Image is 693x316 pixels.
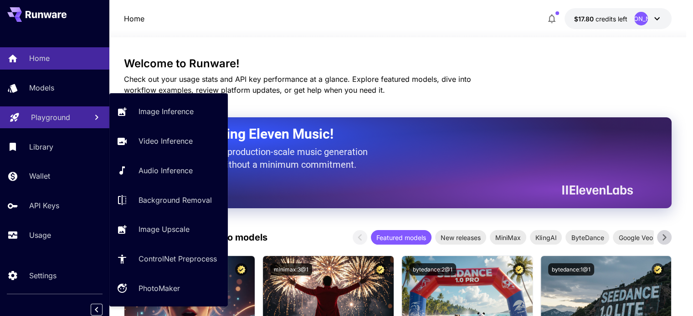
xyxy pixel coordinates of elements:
[652,263,664,276] button: Certified Model – Vetted for best performance and includes a commercial license.
[139,283,180,294] p: PhotoMaker
[109,218,228,241] a: Image Upscale
[139,106,194,117] p: Image Inference
[147,145,375,171] p: The only way to get production-scale music generation from Eleven Labs without a minimum commitment.
[565,233,609,242] span: ByteDance
[109,277,228,300] a: PhotoMaker
[613,233,658,242] span: Google Veo
[435,233,486,242] span: New releases
[565,8,672,29] button: $17.80215
[29,53,50,64] p: Home
[139,195,212,206] p: Background Removal
[91,304,103,316] button: Collapse sidebar
[634,12,648,25] div: [PERSON_NAME]
[29,230,51,241] p: Usage
[124,57,672,70] h3: Welcome to Runware!
[595,15,627,23] span: credits left
[109,248,228,270] a: ControlNet Preprocess
[109,189,228,211] a: Background Removal
[409,263,456,276] button: bytedance:2@1
[109,100,228,123] a: Image Inference
[124,75,471,95] span: Check out your usage stats and API key performance at a glance. Explore featured models, dive int...
[29,200,59,211] p: API Keys
[29,141,53,152] p: Library
[139,135,193,146] p: Video Inference
[139,165,193,176] p: Audio Inference
[574,15,595,23] span: $17.80
[490,233,526,242] span: MiniMax
[371,233,431,242] span: Featured models
[29,171,50,181] p: Wallet
[513,263,525,276] button: Certified Model – Vetted for best performance and includes a commercial license.
[124,13,144,24] nav: breadcrumb
[235,263,247,276] button: Certified Model – Vetted for best performance and includes a commercial license.
[31,112,70,123] p: Playground
[530,233,562,242] span: KlingAI
[139,224,190,235] p: Image Upscale
[374,263,386,276] button: Certified Model – Vetted for best performance and includes a commercial license.
[139,253,217,264] p: ControlNet Preprocess
[124,13,144,24] p: Home
[548,263,594,276] button: bytedance:1@1
[109,130,228,152] a: Video Inference
[109,160,228,182] a: Audio Inference
[29,270,56,281] p: Settings
[270,263,312,276] button: minimax:3@1
[574,14,627,24] div: $17.80215
[29,82,54,93] p: Models
[147,125,626,143] h2: Now Supporting Eleven Music!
